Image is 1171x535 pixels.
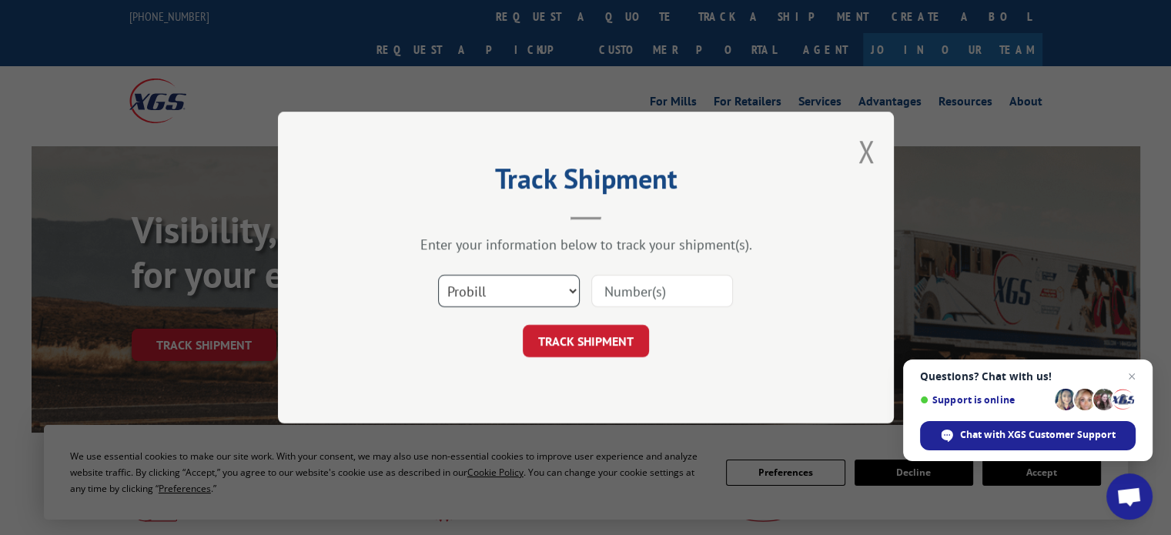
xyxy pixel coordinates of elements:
[1122,367,1141,386] span: Close chat
[858,131,875,172] button: Close modal
[920,394,1049,406] span: Support is online
[355,168,817,197] h2: Track Shipment
[355,236,817,253] div: Enter your information below to track your shipment(s).
[960,428,1116,442] span: Chat with XGS Customer Support
[523,325,649,357] button: TRACK SHIPMENT
[920,421,1136,450] div: Chat with XGS Customer Support
[591,275,733,307] input: Number(s)
[1106,473,1153,520] div: Open chat
[920,370,1136,383] span: Questions? Chat with us!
